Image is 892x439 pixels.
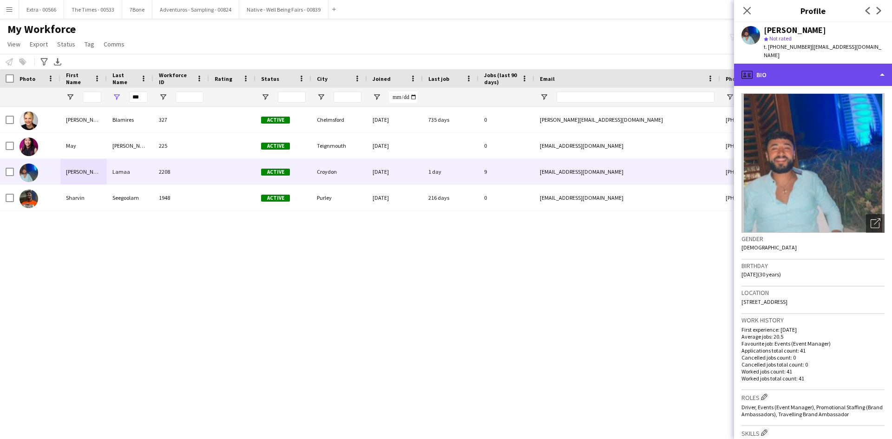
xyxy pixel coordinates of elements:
[215,75,232,82] span: Rating
[367,133,423,158] div: [DATE]
[317,93,325,101] button: Open Filter Menu
[726,75,742,82] span: Phone
[557,92,715,103] input: Email Filter Input
[129,92,148,103] input: Last Name Filter Input
[239,0,328,19] button: Native - Well Being Fairs - 00839
[107,159,153,184] div: Lamaa
[66,72,90,85] span: First Name
[741,262,885,270] h3: Birthday
[741,361,885,368] p: Cancelled jobs total count: 0
[720,159,839,184] div: [PHONE_NUMBER]
[479,159,534,184] div: 9
[261,169,290,176] span: Active
[741,288,885,297] h3: Location
[176,92,203,103] input: Workforce ID Filter Input
[764,26,826,34] div: [PERSON_NAME]
[52,56,63,67] app-action-btn: Export XLSX
[720,133,839,158] div: [PHONE_NUMBER]
[311,159,367,184] div: Croydon
[311,133,367,158] div: Teignmouth
[19,0,64,19] button: Extra - 00566
[112,93,121,101] button: Open Filter Menu
[261,117,290,124] span: Active
[112,72,137,85] span: Last Name
[60,185,107,210] div: Sharvin
[153,185,209,210] div: 1948
[534,133,720,158] div: [EMAIL_ADDRESS][DOMAIN_NAME]
[60,107,107,132] div: [PERSON_NAME]
[153,107,209,132] div: 327
[311,107,367,132] div: Chelmsford
[107,107,153,132] div: Blamires
[153,133,209,158] div: 225
[64,0,122,19] button: The Times - 00533
[107,185,153,210] div: Seegoolam
[153,159,209,184] div: 2208
[741,392,885,402] h3: Roles
[720,107,839,132] div: [PHONE_NUMBER]
[741,333,885,340] p: Average jobs: 20.5
[159,93,167,101] button: Open Filter Menu
[428,75,449,82] span: Last job
[334,92,361,103] input: City Filter Input
[741,354,885,361] p: Cancelled jobs count: 0
[311,185,367,210] div: Purley
[278,92,306,103] input: Status Filter Input
[20,164,38,182] img: Roland Lamaa
[30,40,48,48] span: Export
[57,40,75,48] span: Status
[4,38,24,50] a: View
[741,404,883,418] span: Driver, Events (Event Manager), Promotional Staffing (Brand Ambassadors), Travelling Brand Ambass...
[26,38,52,50] a: Export
[389,92,417,103] input: Joined Filter Input
[540,75,555,82] span: Email
[100,38,128,50] a: Comms
[20,190,38,208] img: Sharvin Seegoolam
[261,75,279,82] span: Status
[764,43,881,59] span: | [EMAIL_ADDRESS][DOMAIN_NAME]
[20,111,38,130] img: Hannah Blamires
[540,93,548,101] button: Open Filter Menu
[66,93,74,101] button: Open Filter Menu
[261,143,290,150] span: Active
[741,428,885,438] h3: Skills
[769,35,792,42] span: Not rated
[741,271,781,278] span: [DATE] (30 years)
[720,185,839,210] div: [PHONE_NUMBER]
[373,75,391,82] span: Joined
[534,159,720,184] div: [EMAIL_ADDRESS][DOMAIN_NAME]
[60,159,107,184] div: [PERSON_NAME]
[866,214,885,233] div: Open photos pop-in
[122,0,152,19] button: 7Bone
[479,107,534,132] div: 0
[534,107,720,132] div: [PERSON_NAME][EMAIL_ADDRESS][DOMAIN_NAME]
[81,38,98,50] a: Tag
[741,235,885,243] h3: Gender
[741,93,885,233] img: Crew avatar or photo
[741,298,787,305] span: [STREET_ADDRESS]
[741,347,885,354] p: Applications total count: 41
[107,133,153,158] div: [PERSON_NAME]
[152,0,239,19] button: Adventuros - Sampling - 00824
[741,368,885,375] p: Worked jobs count: 41
[7,22,76,36] span: My Workforce
[85,40,94,48] span: Tag
[60,133,107,158] div: May
[261,195,290,202] span: Active
[741,326,885,333] p: First experience: [DATE]
[367,159,423,184] div: [DATE]
[726,93,734,101] button: Open Filter Menu
[53,38,79,50] a: Status
[764,43,812,50] span: t. [PHONE_NUMBER]
[734,64,892,86] div: Bio
[741,375,885,382] p: Worked jobs total count: 41
[367,185,423,210] div: [DATE]
[479,133,534,158] div: 0
[104,40,125,48] span: Comms
[734,5,892,17] h3: Profile
[423,159,479,184] div: 1 day
[741,340,885,347] p: Favourite job: Events (Event Manager)
[423,185,479,210] div: 216 days
[20,138,38,156] img: May Lam
[741,244,797,251] span: [DEMOGRAPHIC_DATA]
